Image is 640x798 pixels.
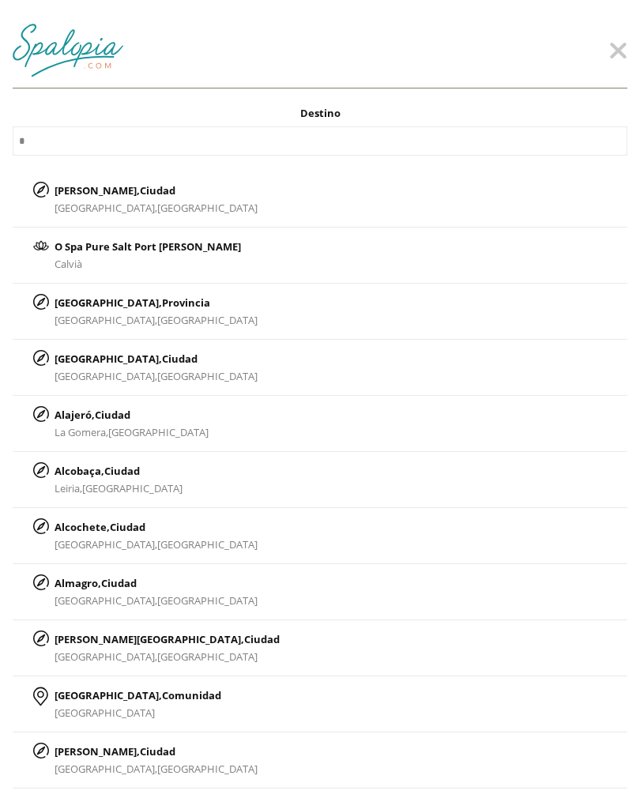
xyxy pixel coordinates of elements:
div: O Spa Pure Salt Port [PERSON_NAME] [55,238,241,255]
a: Almagro,Ciudad[GEOGRAPHIC_DATA],[GEOGRAPHIC_DATA] [13,564,627,620]
span: Destino [300,106,341,120]
span: [GEOGRAPHIC_DATA], [55,369,157,383]
a: [PERSON_NAME],Ciudad[GEOGRAPHIC_DATA],[GEOGRAPHIC_DATA] [13,732,627,789]
a: [PERSON_NAME],Ciudad[GEOGRAPHIC_DATA],[GEOGRAPHIC_DATA] [13,171,627,228]
span: Ciudad [140,183,175,198]
span: Ciudad [95,408,130,422]
span: [GEOGRAPHIC_DATA], [55,649,157,664]
span: [GEOGRAPHIC_DATA], [55,593,157,608]
span: [GEOGRAPHIC_DATA], [55,762,157,776]
a: [PERSON_NAME][GEOGRAPHIC_DATA],Ciudad[GEOGRAPHIC_DATA],[GEOGRAPHIC_DATA] [13,620,627,676]
span: La Gomera, [55,425,108,439]
span: [GEOGRAPHIC_DATA] [55,706,155,720]
span: Ciudad [140,744,175,758]
span: [GEOGRAPHIC_DATA] [157,313,258,327]
p: [PERSON_NAME][GEOGRAPHIC_DATA], [55,630,280,648]
span: [GEOGRAPHIC_DATA], [55,201,157,215]
span: Leiria, [55,481,82,495]
p: Alcobaça, [55,462,183,480]
p: Alcochete, [55,518,258,536]
span: [GEOGRAPHIC_DATA] [108,425,209,439]
a: [GEOGRAPHIC_DATA],Ciudad[GEOGRAPHIC_DATA],[GEOGRAPHIC_DATA] [13,340,627,396]
span: [GEOGRAPHIC_DATA], [55,313,157,327]
p: [GEOGRAPHIC_DATA], [55,294,258,311]
p: Almagro, [55,574,258,592]
p: [PERSON_NAME], [55,743,258,760]
span: Ciudad [104,464,140,478]
p: [GEOGRAPHIC_DATA], [55,350,258,367]
a: Alcochete,Ciudad[GEOGRAPHIC_DATA],[GEOGRAPHIC_DATA] [13,508,627,564]
span: [GEOGRAPHIC_DATA] [157,369,258,383]
p: Alajeró, [55,406,209,423]
span: [GEOGRAPHIC_DATA], [55,537,157,551]
span: [GEOGRAPHIC_DATA] [82,481,183,495]
span: [GEOGRAPHIC_DATA] [157,201,258,215]
div: Calvià [55,255,241,273]
p: [GEOGRAPHIC_DATA], [55,687,221,704]
a: [GEOGRAPHIC_DATA],Comunidad[GEOGRAPHIC_DATA] [13,676,627,732]
span: Provincia [162,295,210,310]
span: [GEOGRAPHIC_DATA] [157,593,258,608]
span: Comunidad [162,688,221,702]
span: [GEOGRAPHIC_DATA] [157,762,258,776]
a: Alajeró,CiudadLa Gomera,[GEOGRAPHIC_DATA] [13,396,627,452]
span: Ciudad [110,520,145,534]
span: Ciudad [162,352,198,366]
a: O Spa Pure Salt Port [PERSON_NAME]Calvià [13,228,627,284]
a: [GEOGRAPHIC_DATA],Provincia[GEOGRAPHIC_DATA],[GEOGRAPHIC_DATA] [13,284,627,340]
a: Alcobaça,CiudadLeiria,[GEOGRAPHIC_DATA] [13,452,627,508]
span: [GEOGRAPHIC_DATA] [157,649,258,664]
span: Ciudad [244,632,280,646]
p: [PERSON_NAME], [55,182,258,199]
span: [GEOGRAPHIC_DATA] [157,537,258,551]
span: Ciudad [101,576,137,590]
